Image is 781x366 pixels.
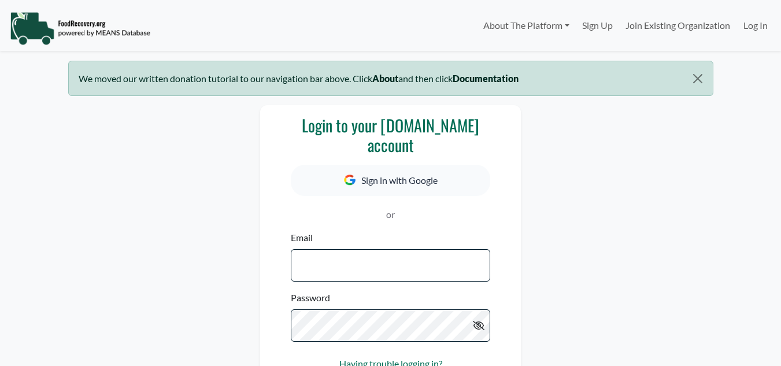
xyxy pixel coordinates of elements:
[619,14,736,37] a: Join Existing Organization
[737,14,774,37] a: Log In
[291,231,313,245] label: Email
[291,291,330,305] label: Password
[291,208,490,221] p: or
[453,73,519,84] b: Documentation
[291,116,490,154] h3: Login to your [DOMAIN_NAME] account
[576,14,619,37] a: Sign Up
[344,175,356,186] img: Google Icon
[372,73,398,84] b: About
[291,165,490,196] button: Sign in with Google
[476,14,575,37] a: About The Platform
[10,11,150,46] img: NavigationLogo_FoodRecovery-91c16205cd0af1ed486a0f1a7774a6544ea792ac00100771e7dd3ec7c0e58e41.png
[683,61,712,96] button: Close
[68,61,713,96] div: We moved our written donation tutorial to our navigation bar above. Click and then click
